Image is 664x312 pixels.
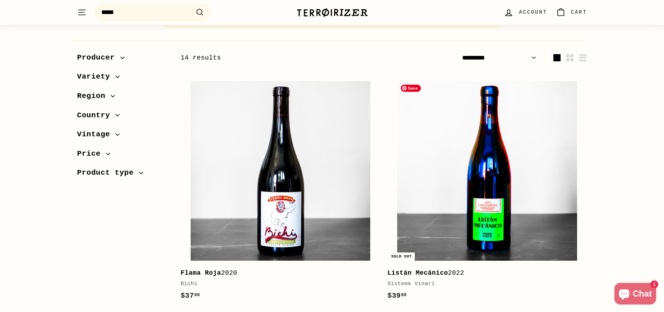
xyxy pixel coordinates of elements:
[77,109,116,122] span: Country
[500,2,551,23] a: Account
[401,293,407,298] sup: 00
[77,128,116,141] span: Vintage
[194,293,200,298] sup: 00
[77,69,169,88] button: Variety
[181,53,384,63] div: 14 results
[181,280,373,288] div: Bichi
[387,71,587,309] a: Sold out Listán Mecánico2022Sistema Vinari
[388,252,414,261] div: Sold out
[77,108,169,127] button: Country
[77,167,139,179] span: Product type
[387,280,580,288] div: Sistema Vinari
[77,148,106,160] span: Price
[77,90,111,102] span: Region
[181,268,373,278] div: 2020
[77,165,169,184] button: Product type
[181,269,221,276] b: Flama Roja
[77,50,169,69] button: Producer
[77,52,120,64] span: Producer
[519,8,547,16] span: Account
[401,85,421,92] span: Save
[612,283,658,306] inbox-online-store-chat: Shopify online store chat
[571,8,587,16] span: Cart
[181,71,380,309] a: Flama Roja2020Bichi
[387,269,448,276] b: Listán Mecánico
[77,146,169,165] button: Price
[77,88,169,108] button: Region
[387,292,407,300] span: $39
[77,71,116,83] span: Variety
[181,292,200,300] span: $37
[552,2,591,23] a: Cart
[77,127,169,146] button: Vintage
[387,268,580,278] div: 2022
